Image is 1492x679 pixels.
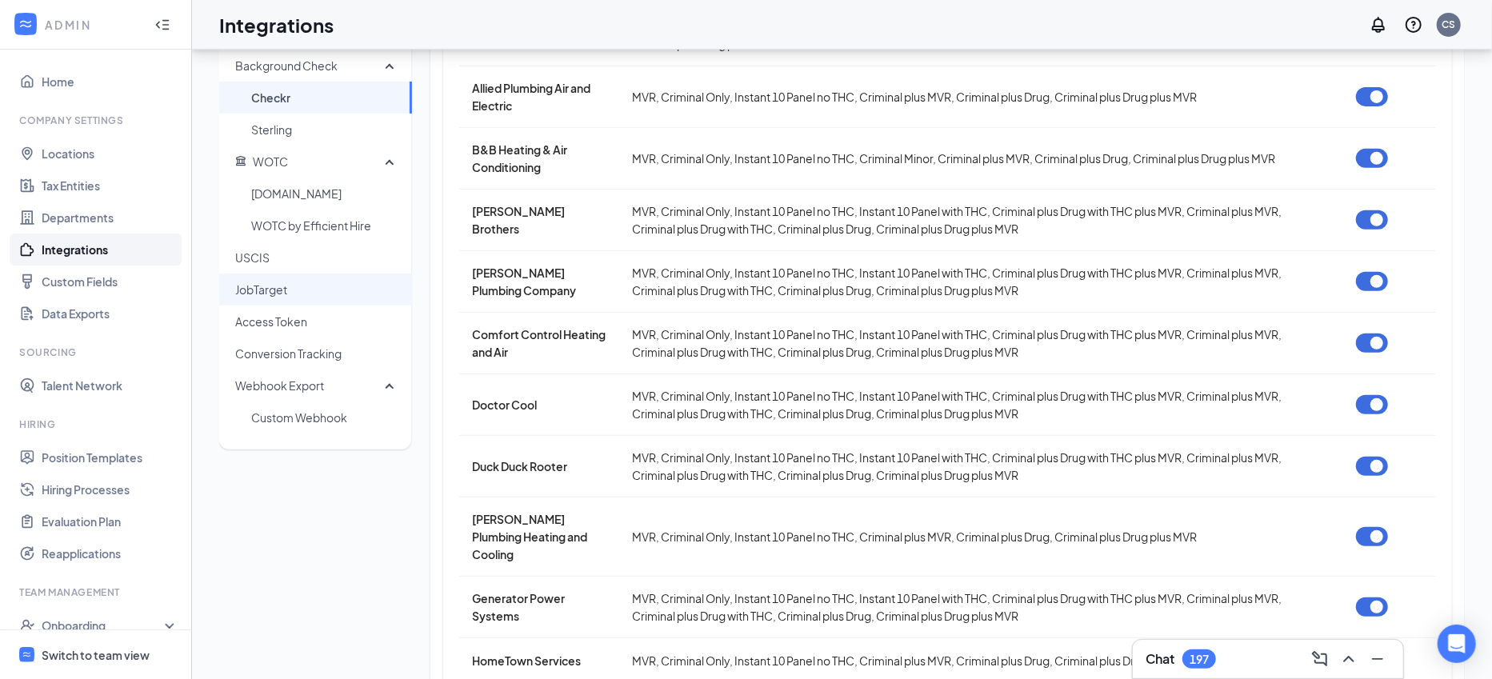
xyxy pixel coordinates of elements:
span: Checkr [251,82,399,114]
div: Sourcing [19,345,175,359]
span: WOTC by Efficient Hire [251,210,399,242]
a: Departments [42,202,178,234]
span: WOTC [253,154,288,169]
div: Open Intercom Messenger [1438,625,1476,663]
a: Custom Fields [42,266,178,298]
a: Data Exports [42,298,178,330]
svg: WorkstreamLogo [22,649,32,660]
div: MVR, Criminal Only, Instant 10 Panel no THC, Instant 10 Panel with THC, Criminal plus Drug with T... [632,264,1295,299]
div: MVR, Criminal Only, Instant 10 Panel no THC, Criminal Minor, Criminal plus MVR, Criminal plus Dru... [632,150,1295,167]
span: B&B Heating & Air Conditioning [472,142,567,174]
div: Hiring [19,417,175,431]
div: MVR, Criminal Only, Instant 10 Panel no THC, Instant 10 Panel with THC, Criminal plus Drug with T... [632,326,1295,361]
svg: Minimize [1368,649,1387,669]
span: Doctor Cool [472,397,537,412]
a: Evaluation Plan [42,505,178,537]
a: Home [42,66,178,98]
span: [PERSON_NAME] Plumbing Heating and Cooling [472,512,587,561]
span: Generator Power Systems [472,591,565,623]
span: Conversion Tracking [235,338,399,369]
svg: Government [235,155,246,166]
span: [PERSON_NAME] Plumbing Company [472,266,576,298]
div: Company Settings [19,114,175,127]
span: Access Token [235,306,399,338]
div: Onboarding [42,617,165,633]
button: ChevronUp [1336,646,1362,672]
svg: ComposeMessage [1310,649,1330,669]
div: Team Management [19,585,175,599]
a: Reapplications [42,537,178,569]
svg: QuestionInfo [1404,15,1423,34]
span: Background Check [235,58,338,73]
span: Webhook Export [235,378,324,393]
svg: ChevronUp [1339,649,1358,669]
span: [DOMAIN_NAME] [251,178,399,210]
div: MVR, Criminal Only, Instant 10 Panel no THC, Criminal plus MVR, Criminal plus Drug, Criminal plus... [632,88,1295,106]
div: CS [1442,18,1456,31]
div: ADMIN [45,17,140,33]
div: 197 [1190,653,1209,666]
div: MVR, Criminal Only, Instant 10 Panel no THC, Instant 10 Panel with THC, Criminal plus Drug with T... [632,589,1295,625]
div: MVR, Criminal Only, Instant 10 Panel no THC, Criminal plus MVR, Criminal plus Drug, Criminal plus... [632,528,1295,545]
a: Position Templates [42,441,178,473]
svg: Collapse [154,17,170,33]
div: MVR, Criminal Only, Instant 10 Panel no THC, Instant 10 Panel with THC, Criminal plus Drug with T... [632,449,1295,484]
span: Comfort Control Heating and Air [472,327,606,359]
svg: UserCheck [19,617,35,633]
div: MVR, Criminal Only, Instant 10 Panel no THC, Criminal plus MVR, Criminal plus Drug, Criminal plus... [632,652,1295,669]
span: [PERSON_NAME] Brothers [472,204,565,236]
a: Locations [42,138,178,170]
span: Sterling [251,114,399,146]
a: Tax Entities [42,170,178,202]
div: MVR, Criminal Only, Instant 10 Panel no THC, Instant 10 Panel with THC, Criminal plus Drug with T... [632,387,1295,422]
div: Switch to team view [42,647,150,663]
span: JobTarget [235,274,399,306]
h1: Integrations [219,11,334,38]
a: Talent Network [42,369,178,401]
a: Integrations [42,234,178,266]
svg: WorkstreamLogo [18,16,34,32]
button: Minimize [1365,646,1390,672]
span: HomeTown Services [472,653,581,668]
span: Custom Webhook [251,401,399,433]
button: ComposeMessage [1307,646,1333,672]
div: MVR, Criminal Only, Instant 10 Panel no THC, Instant 10 Panel with THC, Criminal plus Drug with T... [632,202,1295,238]
h3: Chat [1146,650,1174,668]
svg: Notifications [1369,15,1388,34]
a: Hiring Processes [42,473,178,505]
span: USCIS [235,242,399,274]
span: Allied Plumbing Air and Electric [472,81,590,113]
span: Duck Duck Rooter [472,459,567,473]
